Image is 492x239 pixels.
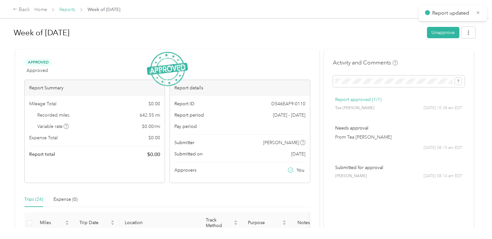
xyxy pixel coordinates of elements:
[335,105,374,111] span: Tea [PERSON_NAME]
[206,217,232,228] span: Track Method
[282,219,286,223] span: caret-up
[335,164,462,171] p: Submitted for approval
[79,220,109,225] span: Trip Date
[35,212,74,234] th: Miles
[335,125,462,131] p: Needs approval
[335,173,367,179] span: [PERSON_NAME]
[432,9,471,17] p: Report updated
[27,67,48,74] span: Approved
[424,173,462,179] span: [DATE] 08:10 am EDT
[234,222,238,226] span: caret-down
[74,212,120,234] th: Trip Date
[174,100,194,107] span: Report ID
[174,112,204,119] span: Report period
[147,151,160,158] span: $ 0.00
[201,212,243,234] th: Track Method
[14,25,422,40] h1: Week of August 25 2025
[59,7,75,12] a: Reports
[111,219,114,223] span: caret-up
[24,59,52,66] span: Approved
[40,220,64,225] span: Miles
[282,222,286,226] span: caret-down
[234,219,238,223] span: caret-up
[29,134,58,141] span: Expense Total
[37,123,69,130] span: Variable rate
[335,96,462,103] p: Report approved (1/1)
[147,52,188,86] img: ApprovedStamp
[271,100,305,107] span: D546EAF9-0110
[263,139,299,146] span: [PERSON_NAME]
[65,219,69,223] span: caret-up
[53,196,77,203] div: Expense (0)
[424,105,462,111] span: [DATE] 10:38 am EDT
[248,220,281,225] span: Purpose
[456,203,492,239] iframe: Everlance-gr Chat Button Frame
[13,6,30,14] div: Back
[335,134,462,141] p: From Tea [PERSON_NAME]
[333,59,398,67] h4: Activity and Comments
[174,151,203,157] span: Submitted on
[24,196,43,203] div: Trips (24)
[34,7,47,12] a: Home
[273,112,305,119] span: [DATE] - [DATE]
[174,123,197,130] span: Pay period
[148,134,160,141] span: $ 0.00
[29,151,55,158] span: Report total
[424,145,462,151] span: [DATE] 08:10 am EDT
[142,123,160,130] span: $ 0.00 / mi
[427,27,459,38] button: Unapprove
[111,222,114,226] span: caret-down
[37,112,69,119] span: Recorded miles
[174,167,196,174] span: Approvers
[174,139,194,146] span: Submitter
[291,212,316,234] th: Notes
[243,212,291,234] th: Purpose
[291,151,305,157] span: [DATE]
[170,80,310,96] div: Report details
[140,112,160,119] span: 642.55 mi
[25,80,165,96] div: Report Summary
[88,6,120,13] span: Week of [DATE]
[29,100,56,107] span: Mileage Total
[297,167,304,174] span: You
[120,212,201,234] th: Location
[65,222,69,226] span: caret-down
[148,100,160,107] span: $ 0.00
